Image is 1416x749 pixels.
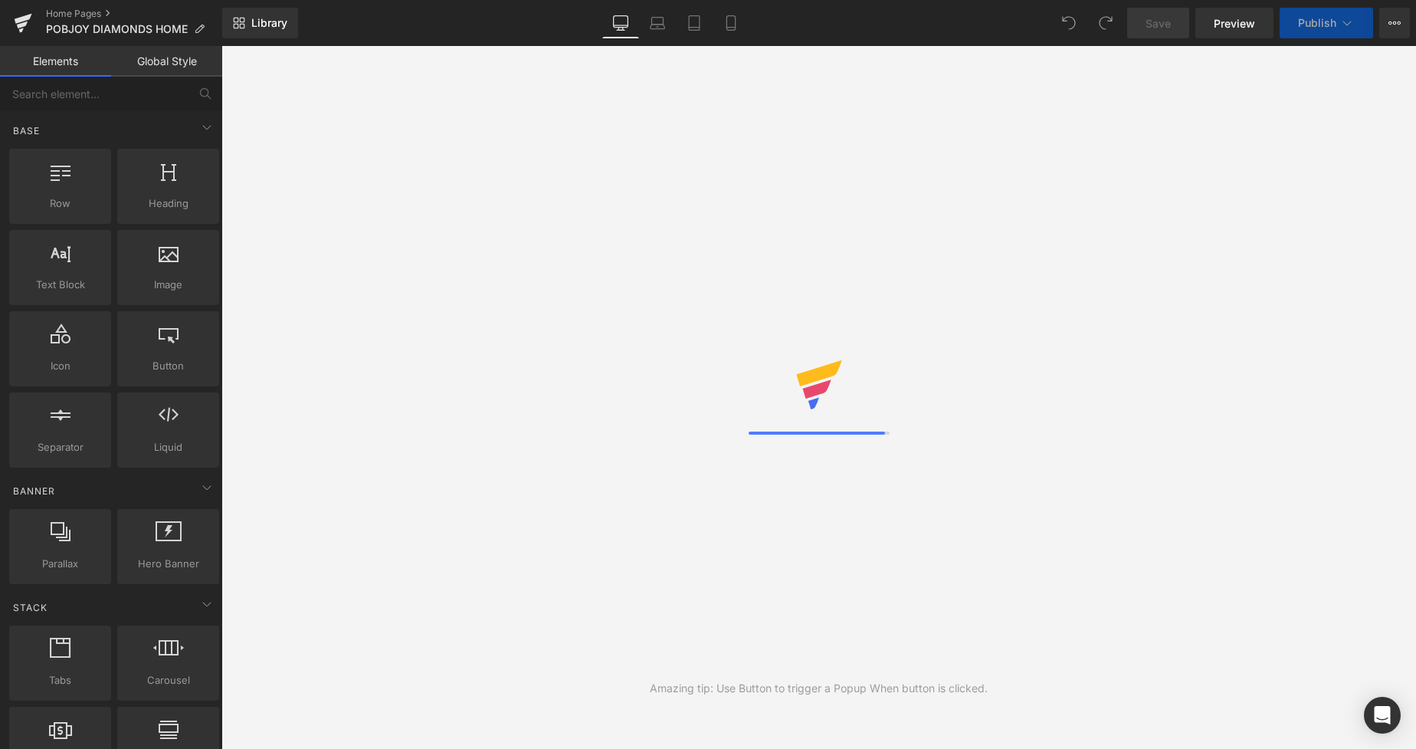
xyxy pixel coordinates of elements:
span: Tabs [14,672,107,688]
button: Undo [1054,8,1084,38]
a: Laptop [639,8,676,38]
a: Home Pages [46,8,222,20]
button: More [1379,8,1410,38]
span: Separator [14,439,107,455]
a: New Library [222,8,298,38]
span: Row [14,195,107,212]
span: Publish [1298,17,1336,29]
span: Text Block [14,277,107,293]
a: Preview [1195,8,1273,38]
span: Carousel [122,672,215,688]
span: Save [1146,15,1171,31]
button: Redo [1090,8,1121,38]
span: Liquid [122,439,215,455]
span: POBJOY DIAMONDS HOME [46,23,188,35]
span: Icon [14,358,107,374]
a: Mobile [713,8,749,38]
a: Desktop [602,8,639,38]
span: Button [122,358,215,374]
span: Base [11,123,41,138]
div: Amazing tip: Use Button to trigger a Popup When button is clicked. [650,680,988,697]
span: Image [122,277,215,293]
button: Publish [1280,8,1373,38]
span: Hero Banner [122,556,215,572]
a: Tablet [676,8,713,38]
span: Preview [1214,15,1255,31]
span: Heading [122,195,215,212]
span: Stack [11,600,49,615]
span: Banner [11,484,57,498]
a: Global Style [111,46,222,77]
div: Open Intercom Messenger [1364,697,1401,734]
span: Library [251,16,287,30]
span: Parallax [14,556,107,572]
